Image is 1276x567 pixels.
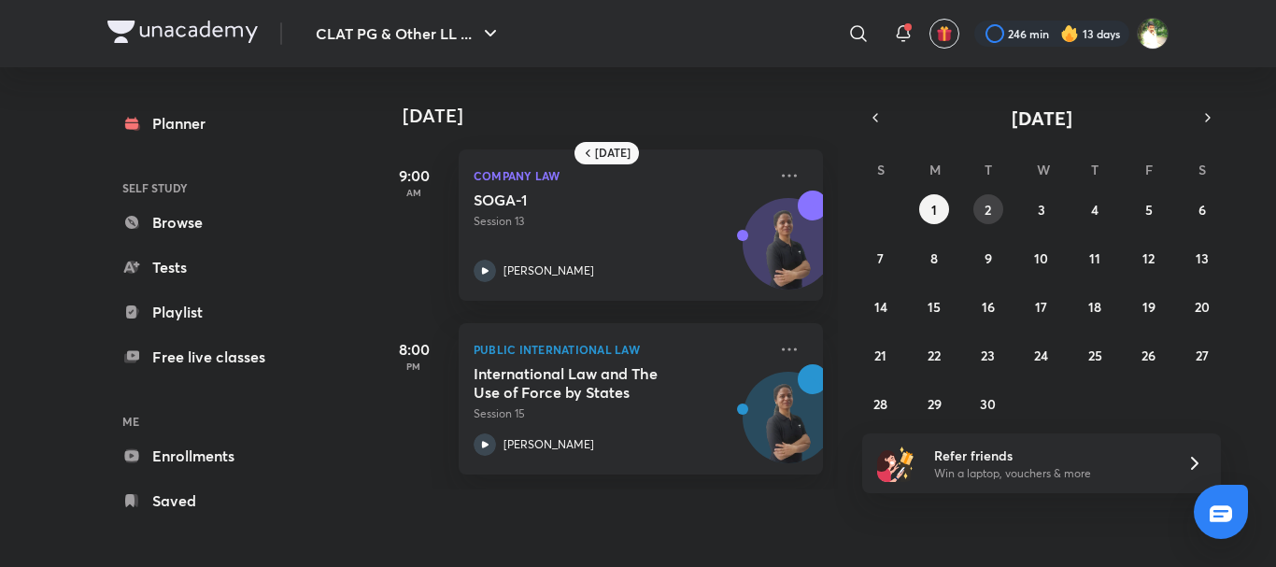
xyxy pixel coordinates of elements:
h6: Refer friends [934,446,1164,465]
button: September 24, 2025 [1027,340,1056,370]
button: September 5, 2025 [1134,194,1164,224]
p: [PERSON_NAME] [503,436,594,453]
button: September 29, 2025 [919,389,949,418]
button: September 2, 2025 [973,194,1003,224]
abbr: September 2, 2025 [985,201,991,219]
img: Avatar [744,208,833,298]
abbr: September 23, 2025 [981,347,995,364]
p: Session 15 [474,405,767,422]
button: September 18, 2025 [1080,291,1110,321]
button: September 21, 2025 [866,340,896,370]
button: September 17, 2025 [1027,291,1056,321]
button: September 15, 2025 [919,291,949,321]
p: AM [376,187,451,198]
abbr: Sunday [877,161,885,178]
abbr: September 25, 2025 [1088,347,1102,364]
button: [DATE] [888,105,1195,131]
a: Planner [107,105,324,142]
abbr: September 12, 2025 [1142,249,1155,267]
abbr: September 17, 2025 [1035,298,1047,316]
p: Company Law [474,164,767,187]
p: Session 13 [474,213,767,230]
h5: 9:00 [376,164,451,187]
abbr: September 28, 2025 [873,395,887,413]
abbr: Wednesday [1037,161,1050,178]
button: September 9, 2025 [973,243,1003,273]
abbr: September 1, 2025 [931,201,937,219]
abbr: September 10, 2025 [1034,249,1048,267]
abbr: September 3, 2025 [1038,201,1045,219]
button: September 22, 2025 [919,340,949,370]
abbr: September 9, 2025 [985,249,992,267]
abbr: Saturday [1198,161,1206,178]
abbr: September 13, 2025 [1196,249,1209,267]
button: September 11, 2025 [1080,243,1110,273]
abbr: September 24, 2025 [1034,347,1048,364]
a: Playlist [107,293,324,331]
button: September 30, 2025 [973,389,1003,418]
a: Tests [107,248,324,286]
button: September 6, 2025 [1187,194,1217,224]
img: streak [1060,24,1079,43]
button: September 1, 2025 [919,194,949,224]
img: referral [877,445,914,482]
h5: SOGA-1 [474,191,706,209]
abbr: September 16, 2025 [982,298,995,316]
p: [PERSON_NAME] [503,262,594,279]
button: September 12, 2025 [1134,243,1164,273]
h6: ME [107,405,324,437]
a: Company Logo [107,21,258,48]
button: September 3, 2025 [1027,194,1056,224]
abbr: September 22, 2025 [928,347,941,364]
p: Win a laptop, vouchers & more [934,465,1164,482]
button: September 25, 2025 [1080,340,1110,370]
img: Harshal Jadhao [1137,18,1169,50]
button: September 14, 2025 [866,291,896,321]
abbr: September 29, 2025 [928,395,942,413]
abbr: September 19, 2025 [1142,298,1155,316]
button: September 13, 2025 [1187,243,1217,273]
p: PM [376,361,451,372]
abbr: Thursday [1091,161,1099,178]
span: [DATE] [1012,106,1072,131]
abbr: September 30, 2025 [980,395,996,413]
abbr: Monday [929,161,941,178]
h5: 8:00 [376,338,451,361]
button: September 26, 2025 [1134,340,1164,370]
abbr: September 4, 2025 [1091,201,1099,219]
abbr: September 27, 2025 [1196,347,1209,364]
abbr: September 14, 2025 [874,298,887,316]
abbr: September 6, 2025 [1198,201,1206,219]
abbr: September 18, 2025 [1088,298,1101,316]
abbr: Tuesday [985,161,992,178]
img: Avatar [744,382,833,472]
h5: International Law and The Use of Force by States [474,364,706,402]
abbr: September 8, 2025 [930,249,938,267]
button: September 19, 2025 [1134,291,1164,321]
abbr: September 20, 2025 [1195,298,1210,316]
button: September 16, 2025 [973,291,1003,321]
button: September 20, 2025 [1187,291,1217,321]
a: Browse [107,204,324,241]
img: avatar [936,25,953,42]
abbr: September 11, 2025 [1089,249,1100,267]
p: Public International Law [474,338,767,361]
a: Saved [107,482,324,519]
abbr: Friday [1145,161,1153,178]
a: Enrollments [107,437,324,475]
h4: [DATE] [403,105,842,127]
abbr: September 21, 2025 [874,347,886,364]
h6: [DATE] [595,146,631,161]
a: Free live classes [107,338,324,376]
button: September 23, 2025 [973,340,1003,370]
abbr: September 5, 2025 [1145,201,1153,219]
button: September 27, 2025 [1187,340,1217,370]
abbr: September 15, 2025 [928,298,941,316]
img: Company Logo [107,21,258,43]
button: avatar [929,19,959,49]
abbr: September 7, 2025 [877,249,884,267]
button: September 7, 2025 [866,243,896,273]
h6: SELF STUDY [107,172,324,204]
button: CLAT PG & Other LL ... [305,15,513,52]
button: September 10, 2025 [1027,243,1056,273]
